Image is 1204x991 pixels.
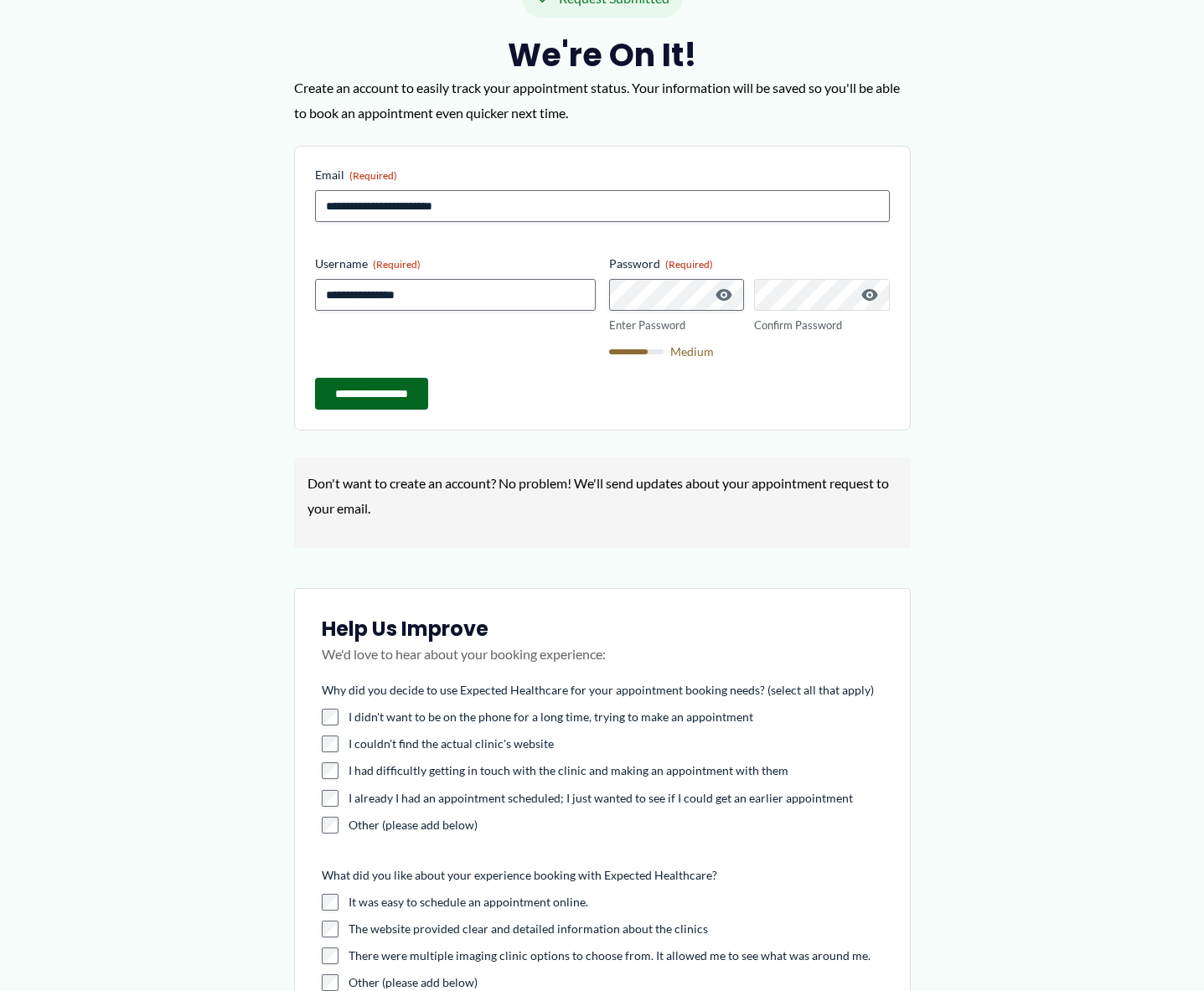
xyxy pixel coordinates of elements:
legend: Why did you decide to use Expected Healthcare for your appointment booking needs? (select all tha... [322,682,874,699]
label: I didn't want to be on the phone for a long time, trying to make an appointment [349,709,883,725]
legend: What did you like about your experience booking with Expected Healthcare? [322,867,717,884]
label: Enter Password [609,317,745,333]
label: There were multiple imaging clinic options to choose from. It allowed me to see what was around me. [349,947,883,964]
label: I couldn't find the actual clinic's website [349,736,883,752]
label: The website provided clear and detailed information about the clinics [349,921,883,937]
span: (Required) [665,258,713,271]
p: Don't want to create an account? No problem! We'll send updates about your appointment request to... [307,471,897,520]
span: (Required) [349,169,397,182]
p: Create an account to easily track your appointment status. Your information will be saved so you'... [294,75,911,125]
label: Other (please add below) [349,974,883,991]
div: Medium [609,346,890,358]
p: We'd love to hear about your booking experience: [322,642,883,684]
button: Show Password [714,285,734,305]
label: Other (please add below) [349,817,883,834]
label: Username [315,255,596,272]
span: (Required) [373,258,421,271]
h3: Help Us Improve [322,616,883,642]
h2: We're on it! [294,34,911,75]
label: Email [315,167,890,183]
label: Confirm Password [754,317,890,333]
label: It was easy to schedule an appointment online. [349,894,883,911]
button: Show Password [860,285,880,305]
label: I had difficultly getting in touch with the clinic and making an appointment with them [349,762,883,779]
label: I already I had an appointment scheduled; I just wanted to see if I could get an earlier appointment [349,790,883,807]
legend: Password [609,255,713,272]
